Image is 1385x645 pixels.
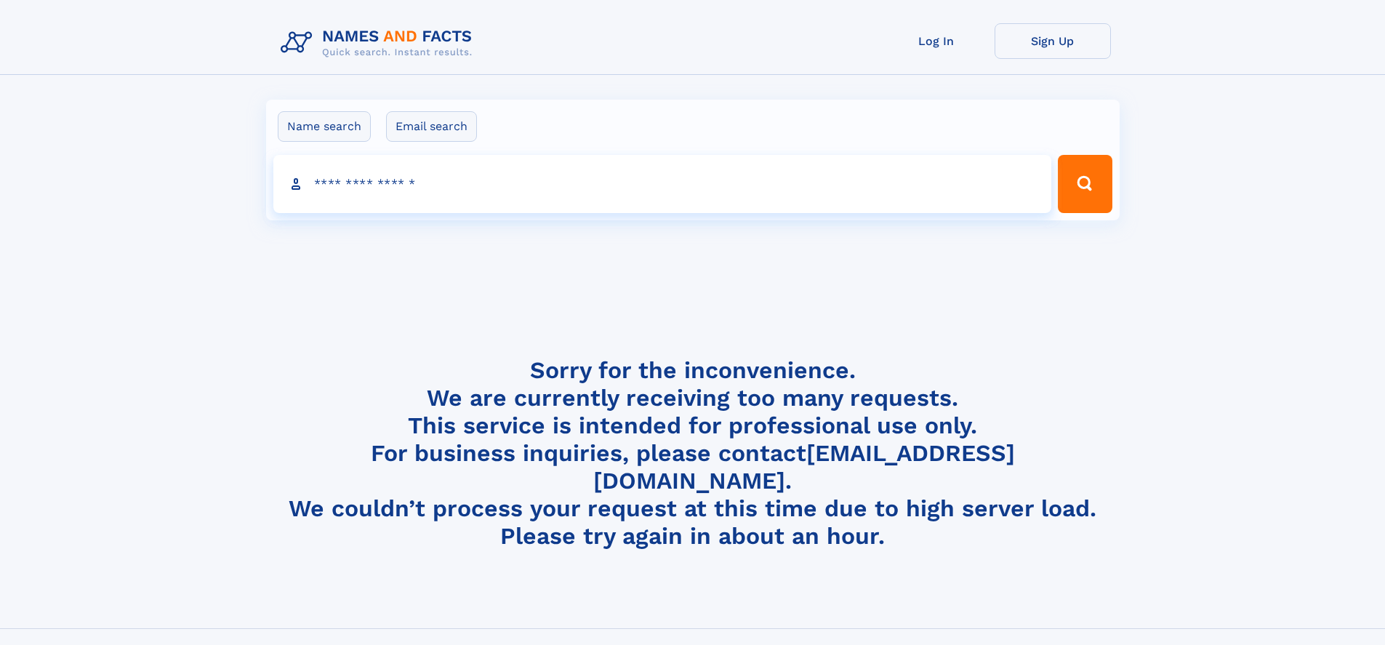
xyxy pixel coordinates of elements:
[278,111,371,142] label: Name search
[995,23,1111,59] a: Sign Up
[386,111,477,142] label: Email search
[275,23,484,63] img: Logo Names and Facts
[275,356,1111,550] h4: Sorry for the inconvenience. We are currently receiving too many requests. This service is intend...
[273,155,1052,213] input: search input
[593,439,1015,494] a: [EMAIL_ADDRESS][DOMAIN_NAME]
[1058,155,1112,213] button: Search Button
[878,23,995,59] a: Log In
